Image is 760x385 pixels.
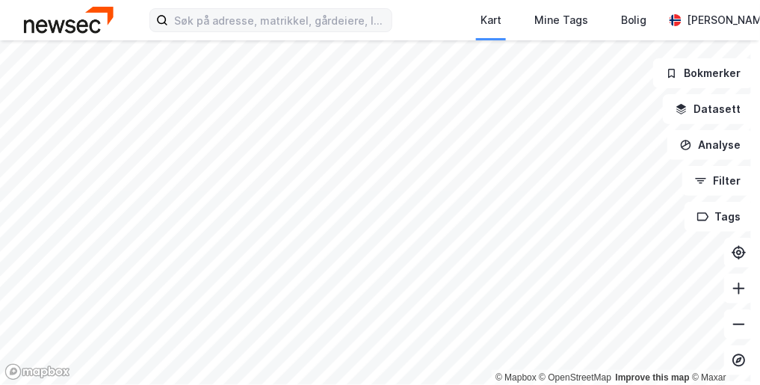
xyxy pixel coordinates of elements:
a: Mapbox [495,372,537,383]
div: Kontrollprogram for chat [685,313,760,385]
img: newsec-logo.f6e21ccffca1b3a03d2d.png [24,7,114,33]
a: Improve this map [616,372,690,383]
button: Bokmerker [653,58,754,88]
input: Søk på adresse, matrikkel, gårdeiere, leietakere eller personer [168,9,392,31]
button: Filter [682,166,754,196]
iframe: Chat Widget [685,313,760,385]
a: OpenStreetMap [540,372,612,383]
button: Tags [685,202,754,232]
button: Datasett [663,94,754,124]
div: Kart [481,11,501,29]
button: Analyse [667,130,754,160]
a: Mapbox homepage [4,363,70,381]
div: Bolig [621,11,647,29]
div: Mine Tags [534,11,588,29]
